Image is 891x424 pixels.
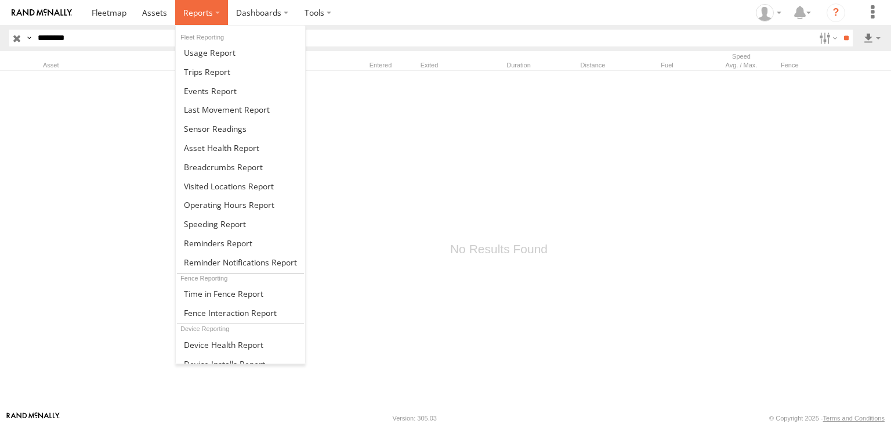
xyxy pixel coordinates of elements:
[6,412,60,424] a: Visit our Website
[176,335,305,354] a: Device Health Report
[393,415,437,422] div: Version: 305.03
[752,4,785,21] div: Zulema McIntosch
[24,30,34,46] label: Search Query
[43,61,205,69] div: Asset
[176,81,305,100] a: Full Events Report
[176,138,305,157] a: Asset Health Report
[176,62,305,81] a: Trips Report
[823,415,885,422] a: Terms and Conditions
[176,233,305,253] a: Reminders Report
[176,195,305,214] a: Asset Operating Hours Report
[176,253,305,272] a: Service Reminder Notifications Report
[862,30,882,46] label: Export results as...
[814,30,839,46] label: Search Filter Options
[176,119,305,138] a: Sensor Readings
[827,3,845,22] i: ?
[176,100,305,119] a: Last Movement Report
[484,61,553,69] div: Duration
[176,284,305,303] a: Time in Fences Report
[176,157,305,177] a: Breadcrumbs Report
[176,43,305,62] a: Usage Report
[769,415,885,422] div: © Copyright 2025 -
[176,354,305,373] a: Device Installs Report
[176,177,305,196] a: Visited Locations Report
[176,214,305,233] a: Fleet Speed Report
[12,9,72,17] img: rand-logo.svg
[632,61,702,69] div: Fuel
[358,61,403,69] div: Entered
[407,61,451,69] div: Exited
[558,61,628,69] div: Distance
[176,303,305,322] a: Fence Interaction Report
